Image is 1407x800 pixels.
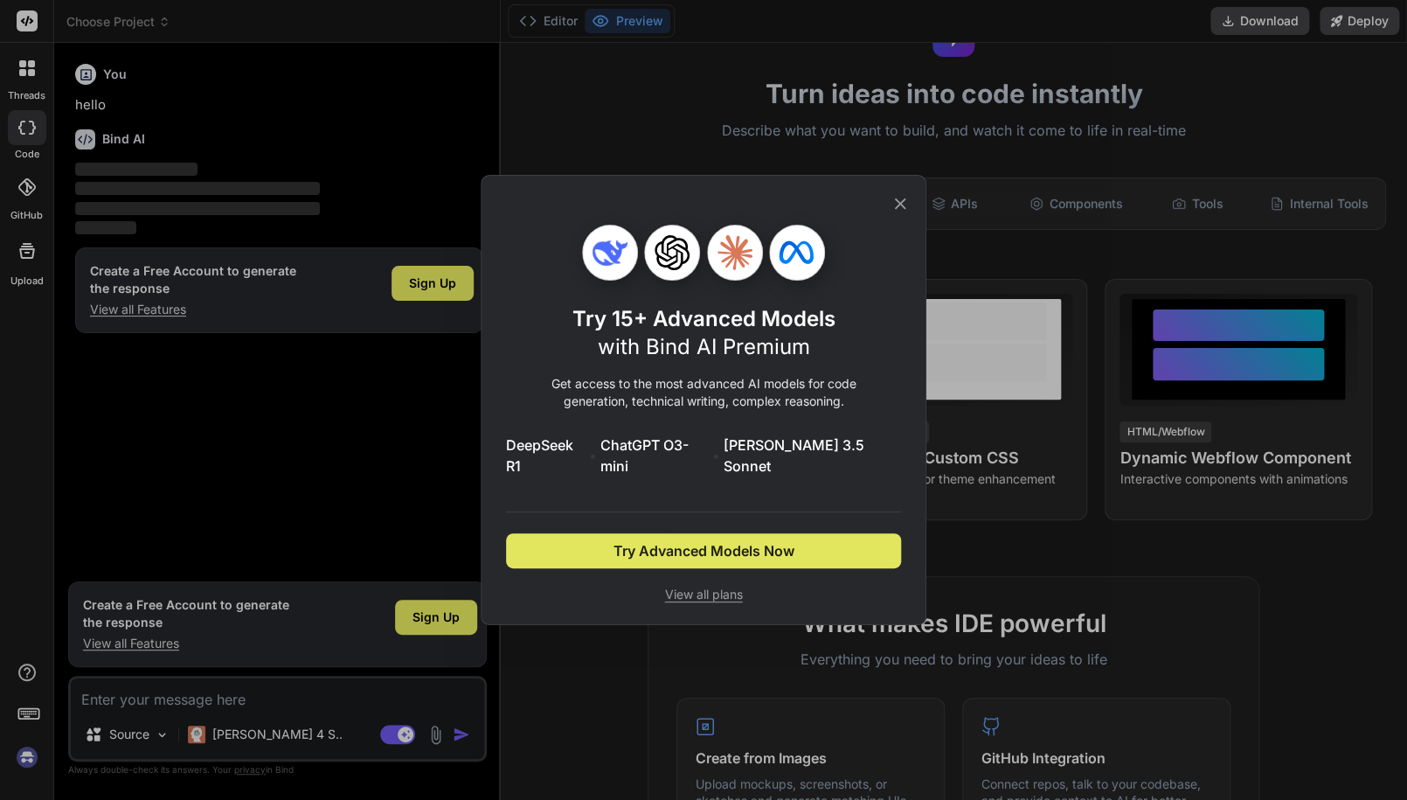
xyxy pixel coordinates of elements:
span: ChatGPT O3-mini [600,435,709,477]
span: [PERSON_NAME] 3.5 Sonnet [724,435,901,477]
span: Try Advanced Models Now [613,540,794,561]
span: DeepSeek R1 [506,435,586,477]
button: Try Advanced Models Now [506,533,901,568]
span: with Bind AI Premium [598,334,810,359]
h1: Try 15+ Advanced Models [572,305,835,361]
span: View all plans [506,586,901,603]
img: Deepseek [593,235,627,270]
span: • [712,445,720,466]
span: • [589,445,597,466]
p: Get access to the most advanced AI models for code generation, technical writing, complex reasoning. [506,375,901,410]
